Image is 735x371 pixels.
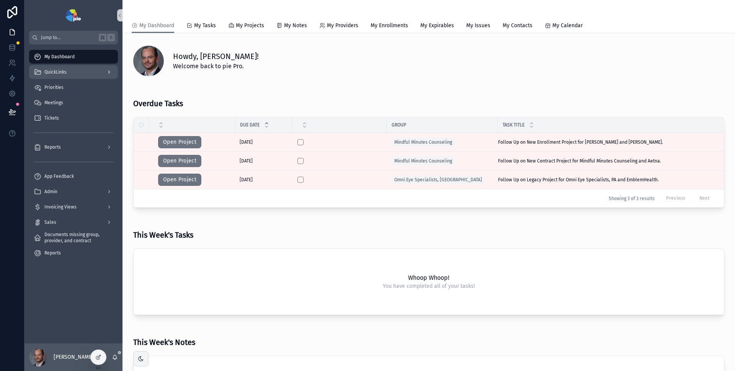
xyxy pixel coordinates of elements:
span: Omni Eye Specialists, [GEOGRAPHIC_DATA] [394,177,482,183]
a: Priorities [29,80,118,94]
a: Sales [29,215,118,229]
span: Follow Up on New Enrollment Project for [PERSON_NAME] and [PERSON_NAME]. [498,139,663,145]
span: My Issues [466,22,490,30]
button: Open Project [158,155,201,167]
span: Follow Up on Legacy Project for Omni Eye Specialists, PA and EmblemHealth. [498,177,659,183]
span: My Enrollments [371,22,408,30]
a: Open Project [158,158,201,164]
a: My Projects [228,19,264,34]
p: [PERSON_NAME] [54,353,93,361]
span: Documents missing group, provider, and contract [44,231,110,244]
span: My Calendar [552,22,583,30]
a: My Tasks [186,19,216,34]
span: My Expirables [420,22,454,30]
a: Reports [29,246,118,260]
a: Admin [29,185,118,199]
span: Reports [44,144,61,150]
a: My Providers [319,19,358,34]
a: QuickLinks [29,65,118,79]
span: [DATE] [240,177,253,183]
img: App logo [66,9,81,21]
span: Follow Up on New Contract Project for Mindful Minutes Counseling and Aetna. [498,158,661,164]
a: My Issues [466,19,490,34]
span: My Notes [284,22,307,30]
button: Open Project [158,136,201,148]
span: You have completed all of your tasks! [383,282,475,290]
div: scrollable content [24,44,122,270]
span: Jump to... [41,34,96,41]
span: My Contacts [503,22,532,30]
a: My Dashboard [29,50,118,64]
span: [DATE] [240,158,253,164]
span: QuickLinks [44,69,67,75]
a: Mindful Minutes Counseling [391,138,455,147]
span: App Feedback [44,173,74,179]
button: Open Project [158,174,201,186]
h3: This Week's Notes [133,337,195,348]
span: My Tasks [194,22,216,30]
a: My Contacts [503,19,532,34]
span: Group [392,122,406,128]
a: Meetings [29,96,118,110]
span: My Dashboard [44,54,75,60]
span: Showing 3 of 3 results [609,195,655,202]
span: K [108,34,114,41]
span: Invoicing Views [44,204,77,210]
span: Mindful Minutes Counseling [394,139,452,145]
span: My Projects [236,22,264,30]
span: [DATE] [240,139,253,145]
h3: This Week's Tasks [133,229,193,241]
a: My Dashboard [132,19,174,33]
span: Due Date [240,122,260,128]
a: Tickets [29,111,118,125]
a: Omni Eye Specialists, [GEOGRAPHIC_DATA] [391,175,485,184]
span: Task Title [503,122,524,128]
a: Documents missing group, provider, and contract [29,231,118,245]
span: My Providers [327,22,358,30]
span: Priorities [44,84,64,90]
a: Open Project [158,140,201,145]
a: My Notes [276,19,307,34]
span: Admin [44,189,57,195]
span: Sales [44,219,56,225]
a: Mindful Minutes Counseling [391,156,455,166]
a: Invoicing Views [29,200,118,214]
span: Welcome back to pie Pro. [173,62,259,71]
span: Meetings [44,100,63,106]
a: Open Project [158,177,201,182]
a: Reports [29,140,118,154]
a: My Enrollments [371,19,408,34]
a: My Expirables [420,19,454,34]
h2: Whoop Whoop! [408,273,449,282]
a: My Calendar [545,19,583,34]
h1: Howdy, [PERSON_NAME]! [173,51,259,62]
a: App Feedback [29,169,118,183]
span: My Dashboard [139,22,174,30]
button: Jump to...K [29,31,118,44]
h3: Overdue Tasks [133,98,183,109]
span: Mindful Minutes Counseling [394,158,452,164]
span: Tickets [44,115,59,121]
span: Reports [44,250,61,256]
